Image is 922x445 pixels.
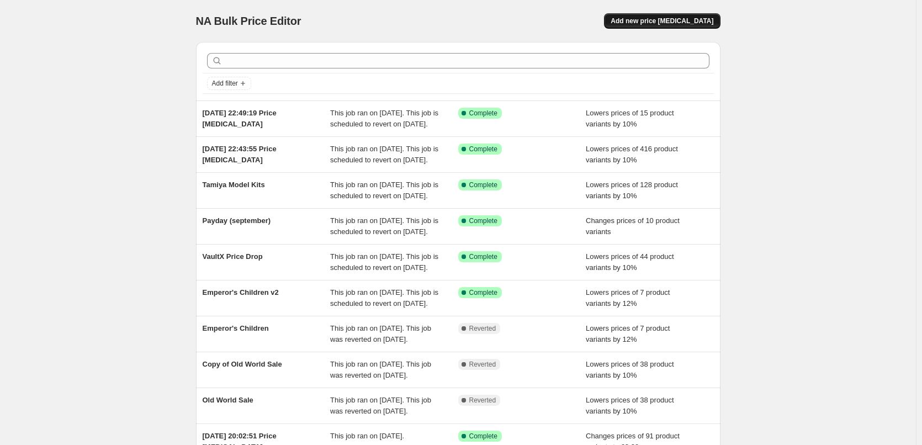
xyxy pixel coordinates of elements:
[207,77,251,90] button: Add filter
[203,181,265,189] span: Tamiya Model Kits
[469,252,497,261] span: Complete
[604,13,720,29] button: Add new price [MEDICAL_DATA]
[586,360,674,379] span: Lowers prices of 38 product variants by 10%
[469,288,497,297] span: Complete
[203,288,279,296] span: Emperor's Children v2
[203,360,282,368] span: Copy of Old World Sale
[330,324,431,343] span: This job ran on [DATE]. This job was reverted on [DATE].
[469,396,496,405] span: Reverted
[196,15,301,27] span: NA Bulk Price Editor
[330,252,438,272] span: This job ran on [DATE]. This job is scheduled to revert on [DATE].
[330,396,431,415] span: This job ran on [DATE]. This job was reverted on [DATE].
[586,181,678,200] span: Lowers prices of 128 product variants by 10%
[330,288,438,308] span: This job ran on [DATE]. This job is scheduled to revert on [DATE].
[330,181,438,200] span: This job ran on [DATE]. This job is scheduled to revert on [DATE].
[586,252,674,272] span: Lowers prices of 44 product variants by 10%
[203,216,271,225] span: Payday (september)
[469,360,496,369] span: Reverted
[586,396,674,415] span: Lowers prices of 38 product variants by 10%
[203,145,277,164] span: [DATE] 22:43:55 Price [MEDICAL_DATA]
[330,360,431,379] span: This job ran on [DATE]. This job was reverted on [DATE].
[586,145,678,164] span: Lowers prices of 416 product variants by 10%
[212,79,238,88] span: Add filter
[469,432,497,441] span: Complete
[586,109,674,128] span: Lowers prices of 15 product variants by 10%
[586,216,680,236] span: Changes prices of 10 product variants
[611,17,713,25] span: Add new price [MEDICAL_DATA]
[469,324,496,333] span: Reverted
[330,432,404,440] span: This job ran on [DATE].
[330,109,438,128] span: This job ran on [DATE]. This job is scheduled to revert on [DATE].
[586,324,670,343] span: Lowers prices of 7 product variants by 12%
[586,288,670,308] span: Lowers prices of 7 product variants by 12%
[203,324,269,332] span: Emperor's Children
[469,109,497,118] span: Complete
[330,145,438,164] span: This job ran on [DATE]. This job is scheduled to revert on [DATE].
[203,109,277,128] span: [DATE] 22:49:19 Price [MEDICAL_DATA]
[203,396,253,404] span: Old World Sale
[469,216,497,225] span: Complete
[469,145,497,153] span: Complete
[330,216,438,236] span: This job ran on [DATE]. This job is scheduled to revert on [DATE].
[469,181,497,189] span: Complete
[203,252,263,261] span: VaultX Price Drop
